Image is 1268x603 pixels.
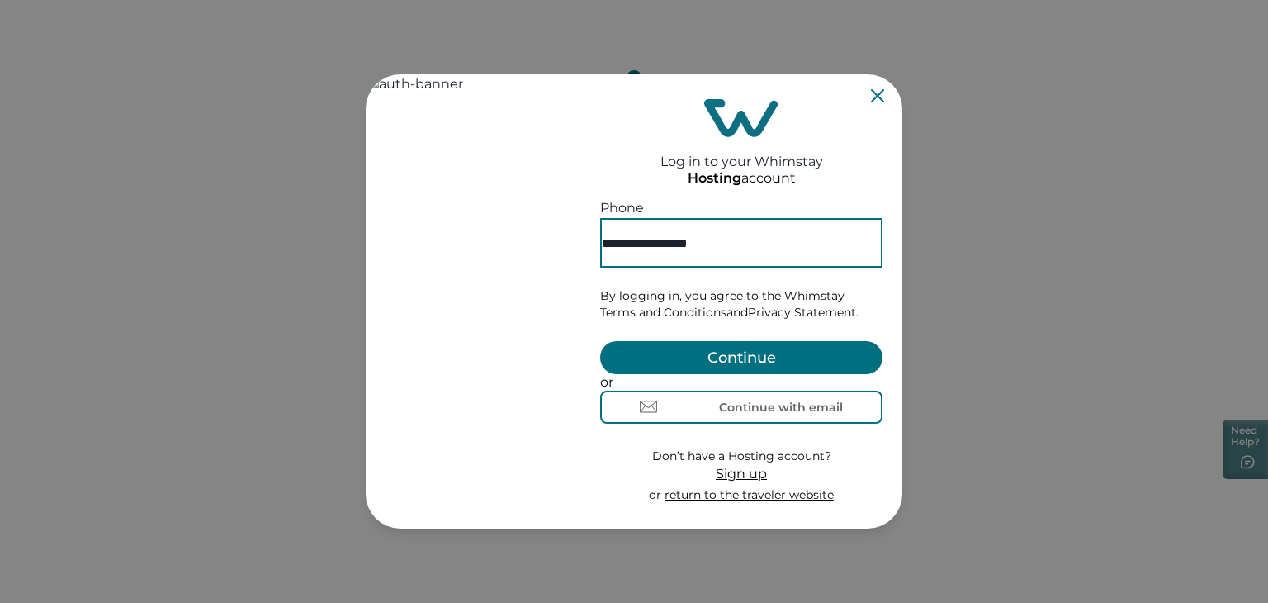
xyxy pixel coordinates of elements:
[600,305,726,320] a: Terms and Conditions
[649,487,834,504] p: or
[660,137,823,169] h2: Log in to your Whimstay
[600,391,882,424] button: Continue with email
[600,198,882,218] div: Phone
[649,449,834,465] p: Don’t have a Hosting account?
[704,99,778,137] img: login-logo
[600,288,882,320] p: By logging in, you agree to the Whimstay and
[600,341,882,374] button: Continue
[719,401,843,414] div: Continue with email
[688,170,796,187] p: account
[716,466,767,482] span: Sign up
[600,374,882,391] p: or
[748,305,859,320] a: Privacy Statement.
[871,89,884,102] button: Close
[665,487,834,502] a: return to the traveler website
[366,74,580,529] img: auth-banner
[688,170,741,187] p: Hosting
